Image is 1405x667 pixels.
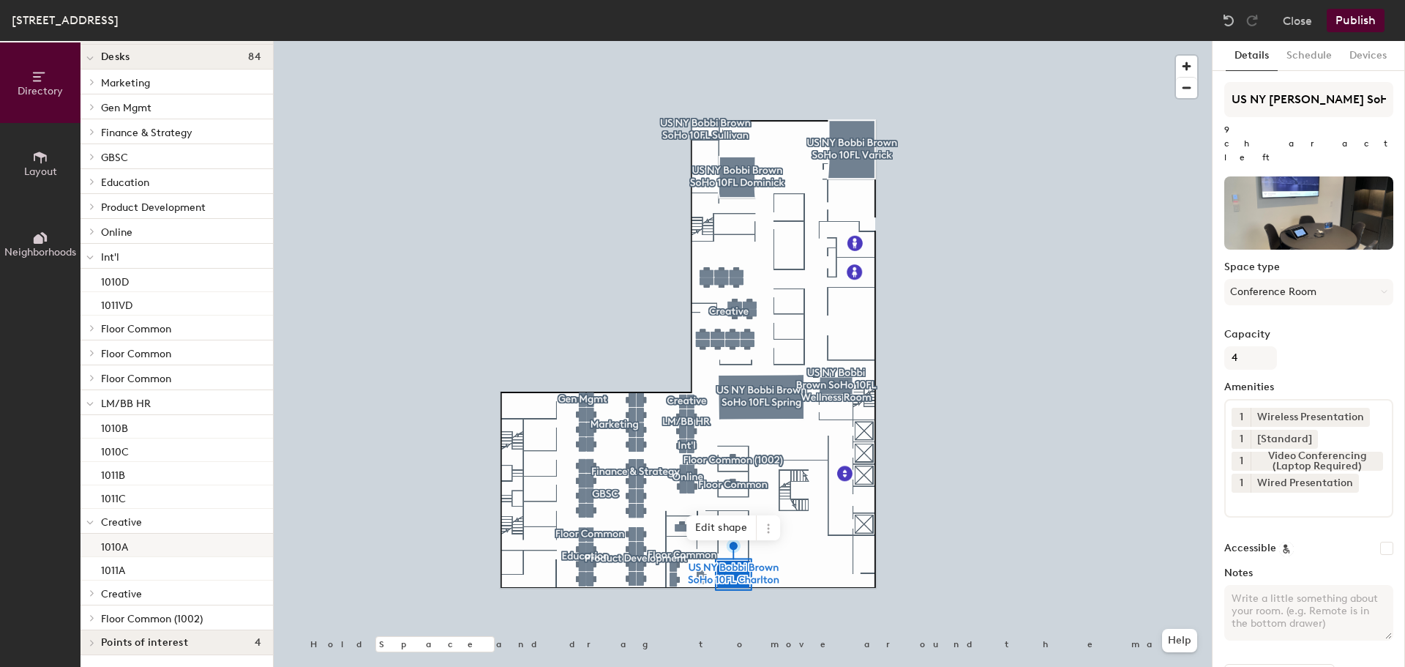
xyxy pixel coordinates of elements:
p: 1011A [101,560,125,577]
label: Accessible [1224,543,1276,554]
span: Floor Common [101,373,171,385]
span: Floor Common (1002) [101,613,203,625]
span: Creative [101,588,142,600]
button: Publish [1327,9,1385,32]
button: 1 [1232,408,1251,427]
span: Int'l [101,251,119,264]
span: Gen Mgmt [101,102,151,114]
span: LM/BB HR [101,398,151,410]
span: Online [101,226,132,239]
div: Wired Presentation [1251,474,1359,493]
div: [Standard] [1251,430,1318,449]
button: Devices [1341,41,1395,71]
button: 1 [1232,430,1251,449]
label: Amenities [1224,381,1393,393]
span: Edit shape [686,515,757,540]
button: Details [1226,41,1278,71]
label: Space type [1224,261,1393,273]
span: Floor Common [101,323,171,335]
div: Video Conferencing (Laptop Required) [1251,452,1383,471]
p: 1010D [101,272,129,288]
button: 1 [1232,452,1251,471]
span: 1 [1240,431,1243,447]
p: 1010A [101,537,128,554]
span: Layout [24,165,57,178]
button: Close [1283,9,1312,32]
button: Schedule [1278,41,1341,71]
span: Education [101,176,149,189]
span: 84 [248,51,261,63]
img: Redo [1245,13,1259,28]
button: Help [1162,629,1197,652]
span: 1 [1240,409,1243,425]
p: 9 characters left [1224,123,1393,165]
div: [STREET_ADDRESS] [12,11,119,29]
p: 1011C [101,488,126,505]
label: Notes [1224,567,1393,579]
span: Creative [101,516,142,529]
p: 1011B [101,465,125,482]
span: Marketing [101,77,150,89]
p: 1011VD [101,295,132,312]
label: Capacity [1224,329,1393,340]
span: GBSC [101,152,128,164]
span: Product Development [101,201,206,214]
img: Undo [1221,13,1236,28]
span: Finance & Strategy [101,127,192,139]
span: Directory [18,85,63,97]
p: 1010C [101,441,129,458]
span: Points of interest [101,637,188,649]
span: Neighborhoods [4,246,76,258]
span: 4 [255,637,261,649]
span: Floor Common [101,348,171,360]
button: Conference Room [1224,279,1393,305]
img: The space named US NY Bobbi Brown SoHo 10FL Charlton [1224,176,1393,250]
span: 1 [1240,453,1243,469]
span: Desks [101,51,130,63]
div: Wireless Presentation [1251,408,1370,427]
span: 1 [1240,475,1243,491]
button: 1 [1232,474,1251,493]
p: 1010B [101,418,128,435]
